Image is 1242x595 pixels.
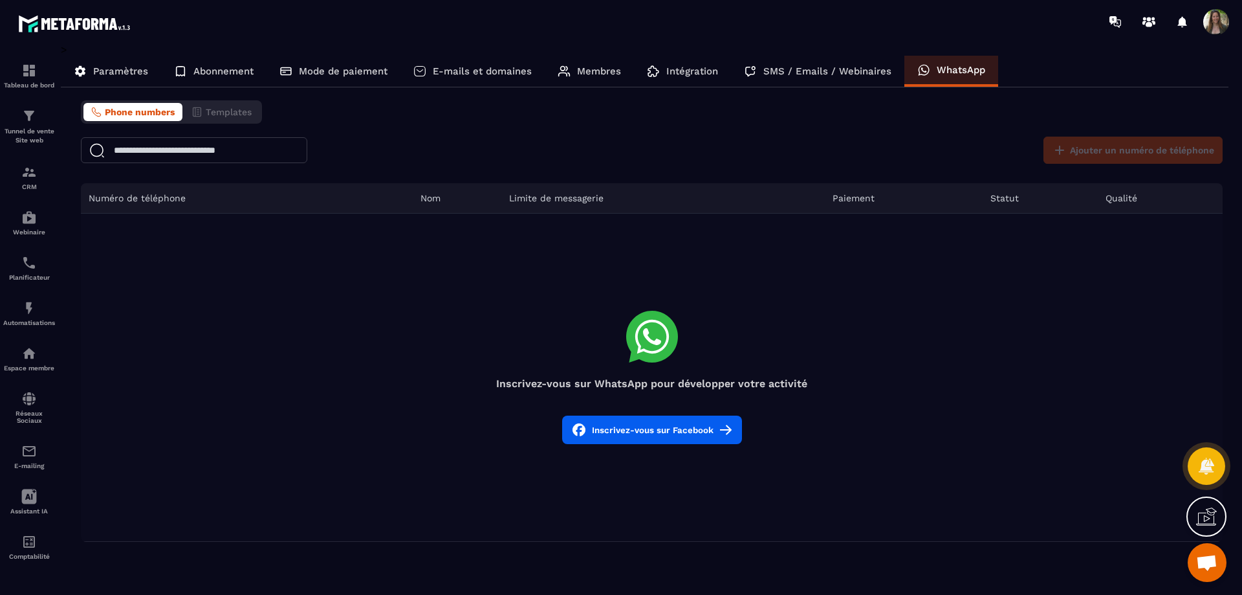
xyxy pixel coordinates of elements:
[825,183,983,214] th: Paiement
[413,183,501,214] th: Nom
[3,365,55,372] p: Espace membre
[3,553,55,560] p: Comptabilité
[105,107,175,117] span: Phone numbers
[3,508,55,515] p: Assistant IA
[193,65,254,77] p: Abonnement
[3,53,55,98] a: formationformationTableau de bord
[18,12,135,36] img: logo
[983,183,1097,214] th: Statut
[433,65,532,77] p: E-mails et domaines
[3,155,55,200] a: formationformationCRM
[3,183,55,190] p: CRM
[3,98,55,155] a: formationformationTunnel de vente Site web
[3,274,55,281] p: Planificateur
[21,534,37,550] img: accountant
[83,103,182,121] button: Phone numbers
[763,65,891,77] p: SMS / Emails / Webinaires
[3,381,55,434] a: social-networksocial-networkRéseaux Sociaux
[93,65,148,77] p: Paramètres
[1188,543,1226,582] div: Ouvrir le chat
[937,64,985,76] p: WhatsApp
[3,319,55,326] p: Automatisations
[21,255,37,271] img: scheduler
[501,183,825,214] th: Limite de messagerie
[21,63,37,78] img: formation
[81,183,413,214] th: Numéro de téléphone
[81,377,1223,390] h4: Inscrivez-vous sur WhatsApp pour développer votre activité
[21,108,37,124] img: formation
[3,336,55,381] a: automationsautomationsEspace membre
[184,103,259,121] button: Templates
[562,416,742,444] button: Inscrivez-vous sur Facebook
[3,410,55,424] p: Réseaux Sociaux
[61,43,1229,542] div: >
[577,65,621,77] p: Membres
[206,107,252,117] span: Templates
[3,462,55,469] p: E-mailing
[3,524,55,570] a: accountantaccountantComptabilité
[299,65,387,77] p: Mode de paiement
[21,164,37,180] img: formation
[21,391,37,407] img: social-network
[666,65,718,77] p: Intégration
[3,479,55,524] a: Assistant IA
[3,127,55,145] p: Tunnel de vente Site web
[3,82,55,89] p: Tableau de bord
[1098,183,1223,214] th: Qualité
[21,346,37,361] img: automations
[3,200,55,245] a: automationsautomationsWebinaire
[21,300,37,316] img: automations
[3,434,55,479] a: emailemailE-mailing
[21,443,37,459] img: email
[3,291,55,336] a: automationsautomationsAutomatisations
[3,229,55,236] p: Webinaire
[3,245,55,291] a: schedulerschedulerPlanificateur
[21,210,37,225] img: automations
